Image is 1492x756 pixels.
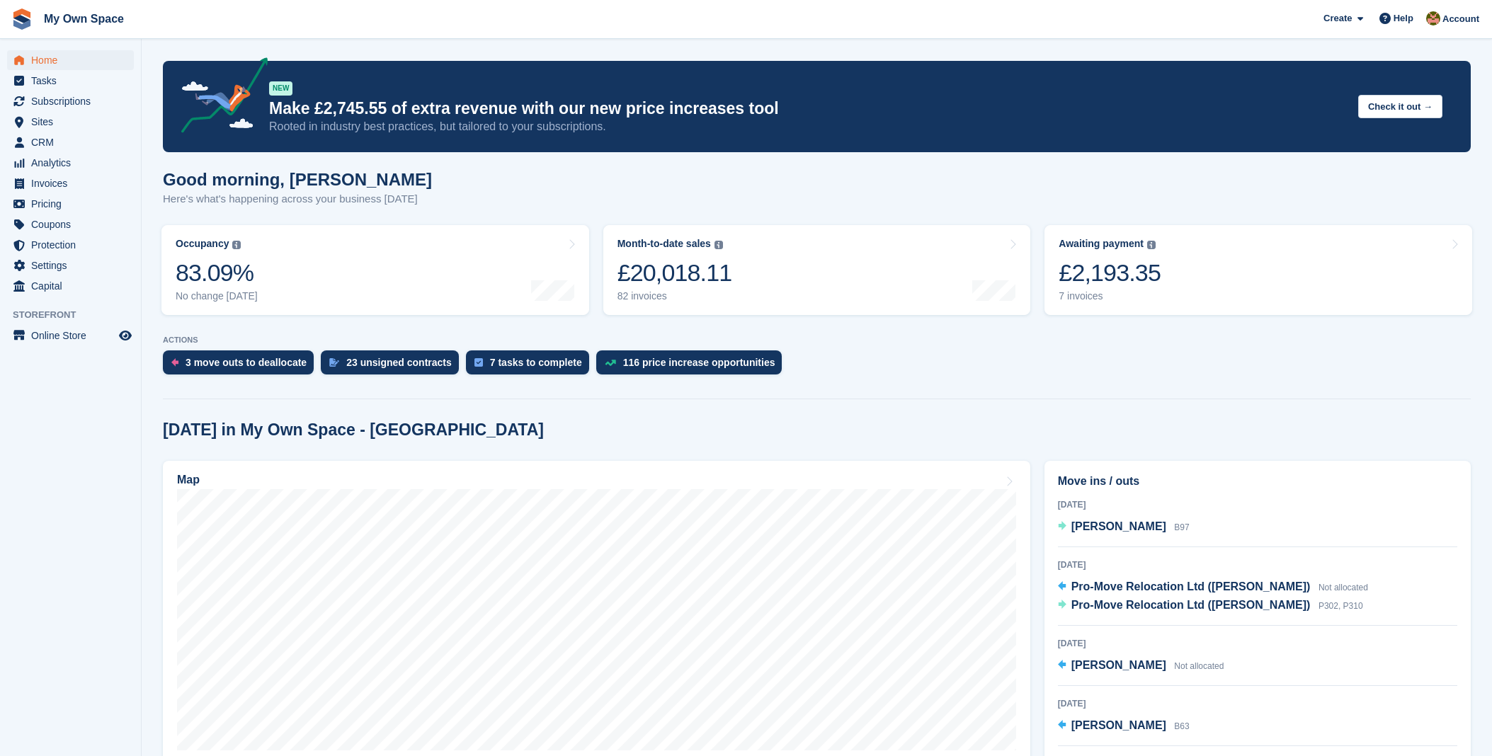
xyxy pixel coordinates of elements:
p: ACTIONS [163,336,1471,345]
span: Help [1394,11,1413,25]
a: Pro-Move Relocation Ltd ([PERSON_NAME]) Not allocated [1058,578,1368,597]
a: Pro-Move Relocation Ltd ([PERSON_NAME]) P302, P310 [1058,597,1363,615]
img: price-adjustments-announcement-icon-8257ccfd72463d97f412b2fc003d46551f7dbcb40ab6d574587a9cd5c0d94... [169,57,268,138]
span: B97 [1174,522,1189,532]
p: Here's what's happening across your business [DATE] [163,191,432,207]
img: icon-info-grey-7440780725fd019a000dd9b08b2336e03edf1995a4989e88bcd33f0948082b44.svg [714,241,723,249]
a: Preview store [117,327,134,344]
span: Pricing [31,194,116,214]
div: 83.09% [176,258,258,287]
img: icon-info-grey-7440780725fd019a000dd9b08b2336e03edf1995a4989e88bcd33f0948082b44.svg [232,241,241,249]
a: menu [7,153,134,173]
span: Not allocated [1174,661,1224,671]
button: Check it out → [1358,95,1442,118]
a: [PERSON_NAME] Not allocated [1058,657,1224,675]
div: 7 invoices [1059,290,1161,302]
a: My Own Space [38,7,130,30]
a: Month-to-date sales £20,018.11 82 invoices [603,225,1031,315]
span: B63 [1174,721,1189,731]
span: Analytics [31,153,116,173]
span: Pro-Move Relocation Ltd ([PERSON_NAME]) [1071,599,1311,611]
div: [DATE] [1058,697,1457,710]
a: [PERSON_NAME] B63 [1058,717,1190,735]
a: menu [7,256,134,275]
div: £2,193.35 [1059,258,1161,287]
div: [DATE] [1058,637,1457,650]
span: Online Store [31,326,116,345]
a: 3 move outs to deallocate [163,350,321,382]
span: Protection [31,235,116,255]
h2: [DATE] in My Own Space - [GEOGRAPHIC_DATA] [163,420,544,440]
img: icon-info-grey-7440780725fd019a000dd9b08b2336e03edf1995a4989e88bcd33f0948082b44.svg [1147,241,1156,249]
span: Home [31,50,116,70]
a: menu [7,112,134,132]
a: menu [7,173,134,193]
img: task-75834270c22a3079a89374b754ae025e5fb1db73e45f91037f5363f120a921f8.svg [474,358,483,367]
div: Awaiting payment [1059,238,1144,250]
div: NEW [269,81,292,96]
span: Account [1442,12,1479,26]
h2: Move ins / outs [1058,473,1457,490]
p: Make £2,745.55 of extra revenue with our new price increases tool [269,98,1347,119]
span: [PERSON_NAME] [1071,520,1166,532]
span: Tasks [31,71,116,91]
div: 82 invoices [617,290,732,302]
a: Occupancy 83.09% No change [DATE] [161,225,589,315]
span: Subscriptions [31,91,116,111]
img: contract_signature_icon-13c848040528278c33f63329250d36e43548de30e8caae1d1a13099fd9432cc5.svg [329,358,339,367]
div: Occupancy [176,238,229,250]
div: [DATE] [1058,559,1457,571]
a: menu [7,50,134,70]
a: menu [7,214,134,234]
h1: Good morning, [PERSON_NAME] [163,170,432,189]
div: 3 move outs to deallocate [186,357,307,368]
a: 23 unsigned contracts [321,350,466,382]
a: menu [7,276,134,296]
span: Storefront [13,308,141,322]
img: stora-icon-8386f47178a22dfd0bd8f6a31ec36ba5ce8667c1dd55bd0f319d3a0aa187defe.svg [11,8,33,30]
span: Settings [31,256,116,275]
a: menu [7,91,134,111]
span: Capital [31,276,116,296]
a: 7 tasks to complete [466,350,596,382]
span: Coupons [31,214,116,234]
span: Pro-Move Relocation Ltd ([PERSON_NAME]) [1071,580,1311,592]
div: £20,018.11 [617,258,732,287]
span: Invoices [31,173,116,193]
img: move_outs_to_deallocate_icon-f764333ba52eb49d3ac5e1228854f67142a1ed5810a6f6cc68b1a99e826820c5.svg [171,358,178,367]
img: price_increase_opportunities-93ffe204e8149a01c8c9dc8f82e8f89637d9d84a8eef4429ea346261dce0b2c0.svg [605,360,616,366]
a: menu [7,235,134,255]
div: No change [DATE] [176,290,258,302]
span: Sites [31,112,116,132]
span: Create [1323,11,1352,25]
a: menu [7,194,134,214]
a: menu [7,326,134,345]
div: 7 tasks to complete [490,357,582,368]
img: Keely Collin [1426,11,1440,25]
p: Rooted in industry best practices, but tailored to your subscriptions. [269,119,1347,134]
a: menu [7,71,134,91]
a: menu [7,132,134,152]
div: Month-to-date sales [617,238,711,250]
div: [DATE] [1058,498,1457,511]
span: P302, P310 [1319,601,1363,611]
span: Not allocated [1319,583,1368,592]
a: 116 price increase opportunities [596,350,790,382]
div: 116 price increase opportunities [623,357,775,368]
a: [PERSON_NAME] B97 [1058,518,1190,537]
span: [PERSON_NAME] [1071,659,1166,671]
span: [PERSON_NAME] [1071,719,1166,731]
h2: Map [177,474,200,486]
div: 23 unsigned contracts [346,357,452,368]
span: CRM [31,132,116,152]
a: Awaiting payment £2,193.35 7 invoices [1044,225,1472,315]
